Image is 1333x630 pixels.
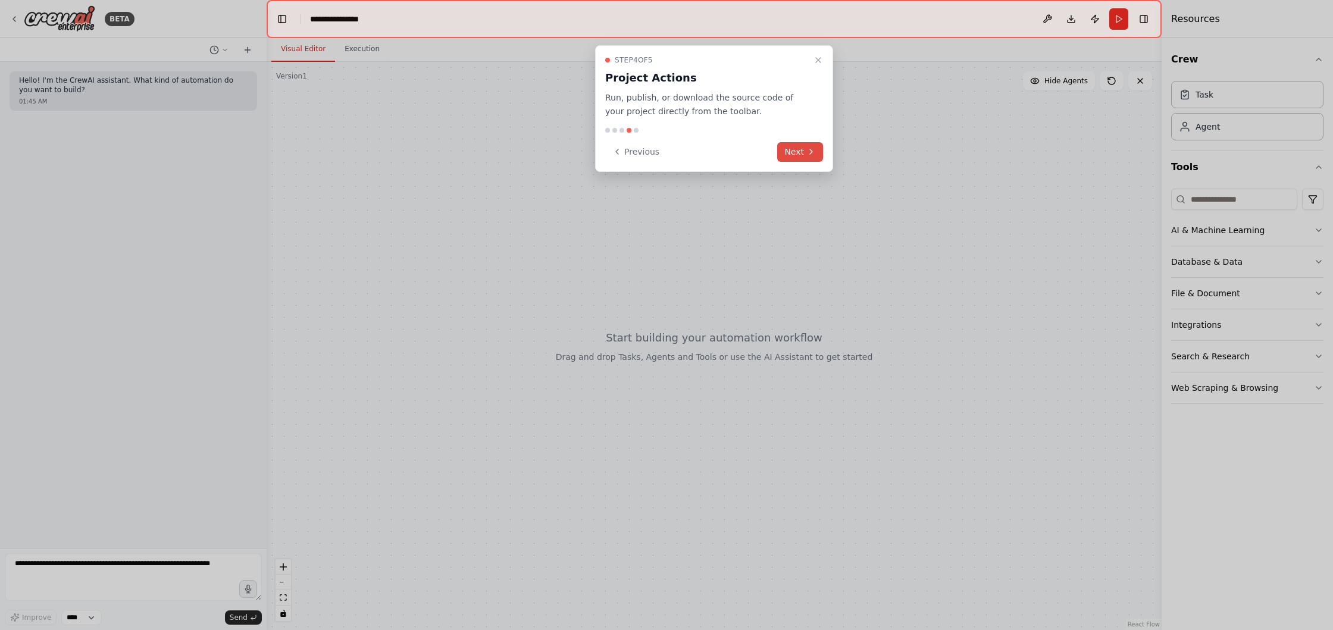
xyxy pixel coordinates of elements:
[777,142,823,162] button: Next
[605,91,809,118] p: Run, publish, or download the source code of your project directly from the toolbar.
[605,70,809,86] h3: Project Actions
[274,11,290,27] button: Hide left sidebar
[605,142,666,162] button: Previous
[811,53,825,67] button: Close walkthrough
[615,55,653,65] span: Step 4 of 5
